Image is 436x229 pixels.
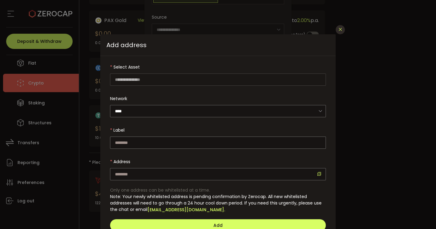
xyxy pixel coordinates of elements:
[110,187,210,193] span: Only one address can be whitelisted at a time.
[100,34,336,56] span: Add address
[405,200,436,229] iframe: Chat Widget
[213,222,223,228] span: Add
[110,193,322,212] span: Note: Your newly whitelisted address is pending confirmation by Zerocap. All new whitelisted addr...
[147,207,225,213] a: [EMAIL_ADDRESS][DOMAIN_NAME].
[336,25,345,34] button: Close
[405,200,436,229] div: 聊天小工具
